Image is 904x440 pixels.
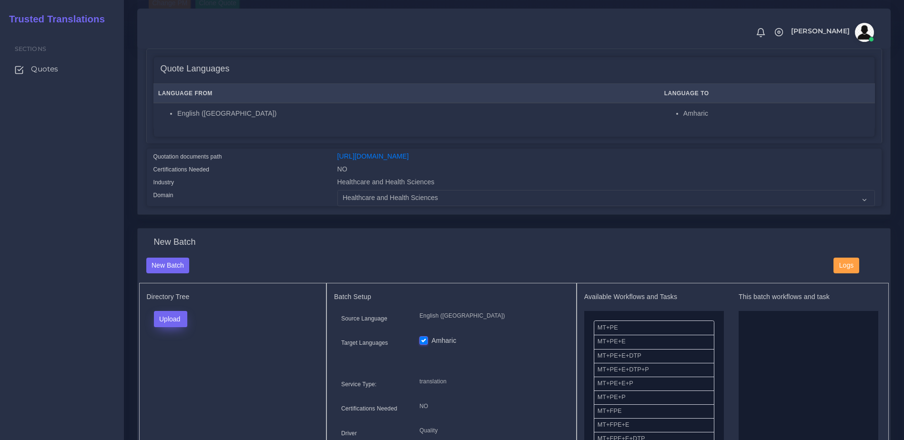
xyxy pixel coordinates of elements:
li: MT+FPE+E [594,418,714,432]
li: Amharic [683,109,870,119]
th: Language From [153,84,660,103]
h5: Available Workflows and Tasks [584,293,724,301]
a: Trusted Translations [2,11,105,27]
a: Quotes [7,59,117,79]
label: Service Type: [341,380,376,389]
div: Healthcare and Health Sciences [330,177,882,190]
span: Quotes [31,64,58,74]
h2: Trusted Translations [2,13,105,25]
label: Industry [153,178,174,187]
button: New Batch [146,258,190,274]
li: English ([GEOGRAPHIC_DATA]) [177,109,654,119]
img: avatar [855,23,874,42]
label: Quotation documents path [153,152,222,161]
li: MT+PE+E [594,335,714,349]
div: NO [330,164,882,177]
h4: New Batch [153,237,195,248]
h4: Quote Languages [161,64,230,74]
p: translation [419,377,561,387]
label: Certifications Needed [153,165,210,174]
li: MT+PE+E+DTP+P [594,363,714,377]
a: New Batch [146,261,190,269]
li: MT+PE+E+P [594,377,714,391]
th: Language To [659,84,874,103]
label: Source Language [341,314,387,323]
label: Target Languages [341,339,388,347]
button: Logs [833,258,859,274]
li: MT+FPE [594,404,714,419]
button: Upload [154,311,188,327]
h5: Batch Setup [334,293,569,301]
label: Amharic [431,336,456,346]
span: Logs [839,261,853,269]
label: Domain [153,191,173,200]
a: [PERSON_NAME]avatar [786,23,877,42]
a: [URL][DOMAIN_NAME] [337,152,409,160]
li: MT+PE [594,320,714,335]
span: Sections [15,45,46,52]
li: MT+PE+P [594,390,714,405]
label: Driver [341,429,357,438]
h5: This batch workflows and task [739,293,878,301]
label: Certifications Needed [341,404,397,413]
span: [PERSON_NAME] [791,28,850,34]
li: MT+PE+E+DTP [594,349,714,363]
h5: Directory Tree [147,293,319,301]
p: Quality [419,426,561,436]
p: English ([GEOGRAPHIC_DATA]) [419,311,561,321]
p: NO [419,401,561,411]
